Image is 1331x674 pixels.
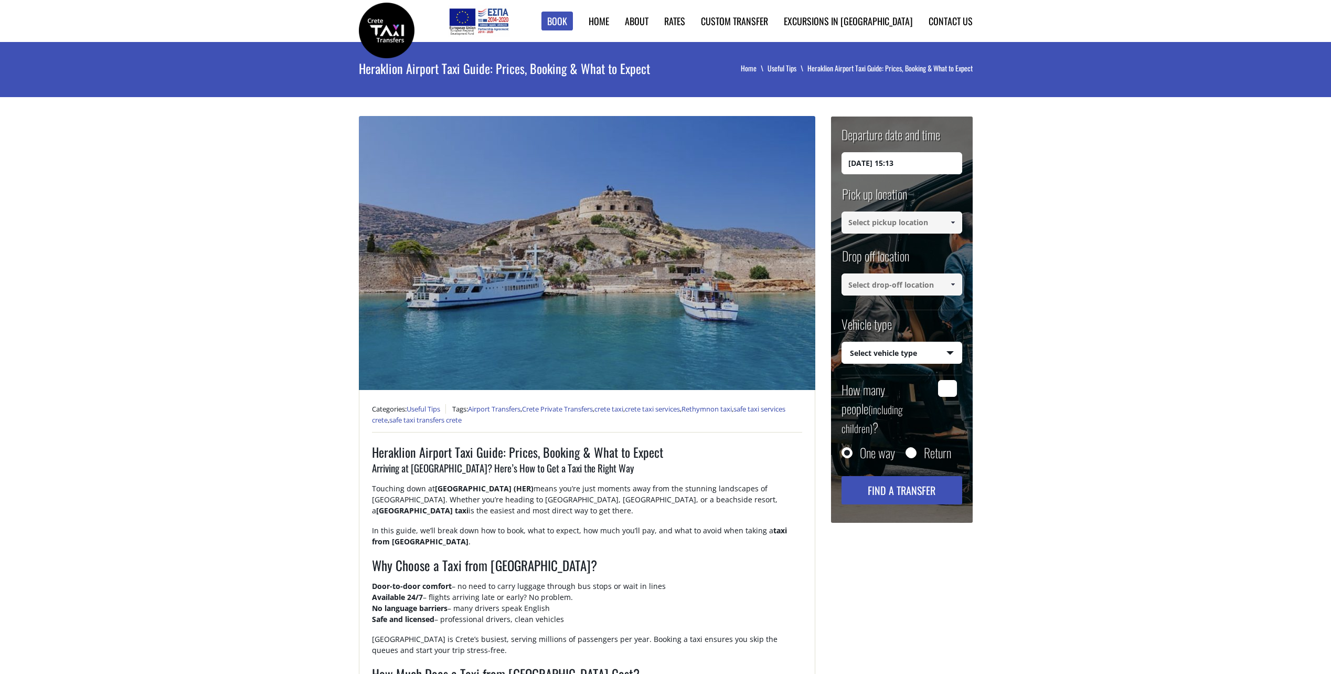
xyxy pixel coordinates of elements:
[372,603,448,613] strong: No language barriers
[372,614,434,624] strong: Safe and licensed
[842,342,962,364] span: Select vehicle type
[522,404,593,414] a: Crete Private Transfers
[842,247,909,273] label: Drop off location
[860,447,895,458] label: One way
[359,3,414,58] img: Crete Taxi Transfers | Heraklion Airport Taxi Guide: Prices, Booking & What to Expect
[372,592,423,602] strong: Available 24/7
[389,415,462,425] a: safe taxi transfers crete
[944,212,961,234] a: Show All Items
[741,62,768,73] a: Home
[359,116,815,390] img: Heraklion Airport Taxi Guide: Prices, Booking & What to Expect
[768,62,807,73] a: Useful Tips
[359,42,700,94] h1: Heraklion Airport Taxi Guide: Prices, Booking & What to Expect
[589,14,609,28] a: Home
[701,14,768,28] a: Custom Transfer
[929,14,973,28] a: Contact us
[842,476,962,504] button: Find a transfer
[664,14,685,28] a: Rates
[842,402,903,436] small: (including children)
[372,525,802,556] p: In this guide, we’ll break down how to book, what to expect, how much you’ll pay, and what to avo...
[842,185,907,212] label: Pick up location
[435,483,534,493] strong: [GEOGRAPHIC_DATA] (HER)
[842,273,962,296] input: Select drop-off location
[407,404,440,414] a: Useful Tips
[359,24,414,35] a: Crete Taxi Transfers | Heraklion Airport Taxi Guide: Prices, Booking & What to Expect
[541,12,573,31] a: Book
[372,404,446,414] span: Categories:
[842,380,932,437] label: How many people ?
[625,404,680,414] a: crete taxi services
[594,404,623,414] a: crete taxi
[944,273,961,296] a: Show All Items
[372,581,452,591] strong: Door-to-door comfort
[784,14,913,28] a: Excursions in [GEOGRAPHIC_DATA]
[448,5,510,37] img: e-bannersEUERDF180X90.jpg
[842,125,940,152] label: Departure date and time
[842,212,962,234] input: Select pickup location
[372,404,785,425] a: safe taxi services crete
[807,63,973,73] li: Heraklion Airport Taxi Guide: Prices, Booking & What to Expect
[372,634,802,665] p: [GEOGRAPHIC_DATA] is Crete’s busiest, serving millions of passengers per year. Booking a taxi ens...
[924,447,951,458] label: Return
[376,505,468,515] strong: [GEOGRAPHIC_DATA] taxi
[842,315,892,342] label: Vehicle type
[372,483,802,525] p: Touching down at means you’re just moments away from the stunning landscapes of [GEOGRAPHIC_DATA]...
[372,404,785,425] span: Tags: , , , , , ,
[372,556,802,581] h2: Why Choose a Taxi from [GEOGRAPHIC_DATA]?
[468,404,520,414] a: Airport Transfers
[625,14,648,28] a: About
[372,581,802,634] p: – no need to carry luggage through bus stops or wait in lines – flights arriving late or early? N...
[372,461,802,483] h3: Arriving at [GEOGRAPHIC_DATA]? Here’s How to Get a Taxi the Right Way
[372,525,787,546] strong: taxi from [GEOGRAPHIC_DATA]
[682,404,732,414] a: Rethymnon taxi
[372,443,802,461] h1: Heraklion Airport Taxi Guide: Prices, Booking & What to Expect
